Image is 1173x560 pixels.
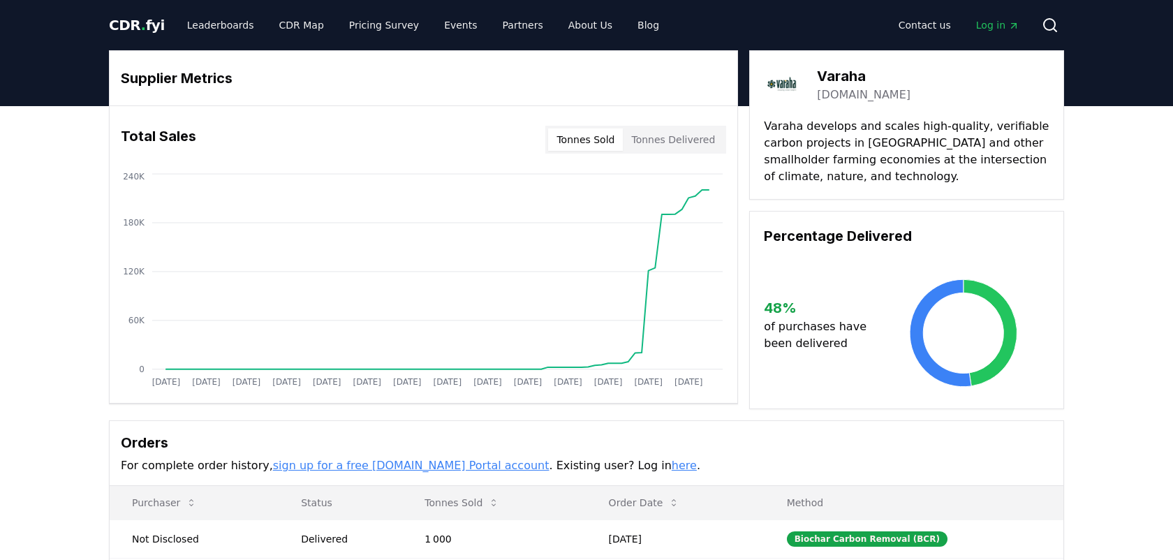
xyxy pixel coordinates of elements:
[433,13,488,38] a: Events
[313,377,341,387] tspan: [DATE]
[764,226,1049,246] h3: Percentage Delivered
[121,126,196,154] h3: Total Sales
[192,377,221,387] tspan: [DATE]
[141,17,146,34] span: .
[514,377,543,387] tspan: [DATE]
[301,532,391,546] div: Delivered
[764,118,1049,185] p: Varaha develops and scales high-quality, verifiable carbon projects in [GEOGRAPHIC_DATA] and othe...
[887,13,1031,38] nav: Main
[233,377,261,387] tspan: [DATE]
[402,520,586,558] td: 1 000
[123,267,145,277] tspan: 120K
[787,531,947,547] div: Biochar Carbon Removal (BCR)
[176,13,265,38] a: Leaderboards
[586,520,765,558] td: [DATE]
[554,377,583,387] tspan: [DATE]
[123,218,145,228] tspan: 180K
[338,13,430,38] a: Pricing Survey
[548,128,623,151] button: Tonnes Sold
[626,13,670,38] a: Blog
[121,68,726,89] h3: Supplier Metrics
[273,459,549,472] a: sign up for a free [DOMAIN_NAME] Portal account
[492,13,554,38] a: Partners
[413,489,510,517] button: Tonnes Sold
[623,128,723,151] button: Tonnes Delivered
[121,432,1052,453] h3: Orders
[887,13,962,38] a: Contact us
[672,459,697,472] a: here
[152,377,181,387] tspan: [DATE]
[353,377,382,387] tspan: [DATE]
[776,496,1052,510] p: Method
[434,377,462,387] tspan: [DATE]
[764,318,878,352] p: of purchases have been delivered
[290,496,391,510] p: Status
[764,297,878,318] h3: 48 %
[110,520,279,558] td: Not Disclosed
[598,489,691,517] button: Order Date
[557,13,624,38] a: About Us
[176,13,670,38] nav: Main
[635,377,663,387] tspan: [DATE]
[817,66,910,87] h3: Varaha
[109,15,165,35] a: CDR.fyi
[109,17,165,34] span: CDR fyi
[764,65,803,104] img: Varaha-logo
[817,87,910,103] a: [DOMAIN_NAME]
[976,18,1019,32] span: Log in
[121,457,1052,474] p: For complete order history, . Existing user? Log in .
[128,316,145,325] tspan: 60K
[473,377,502,387] tspan: [DATE]
[393,377,422,387] tspan: [DATE]
[674,377,703,387] tspan: [DATE]
[594,377,623,387] tspan: [DATE]
[139,364,145,374] tspan: 0
[965,13,1031,38] a: Log in
[268,13,335,38] a: CDR Map
[123,172,145,182] tspan: 240K
[121,489,208,517] button: Purchaser
[272,377,301,387] tspan: [DATE]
